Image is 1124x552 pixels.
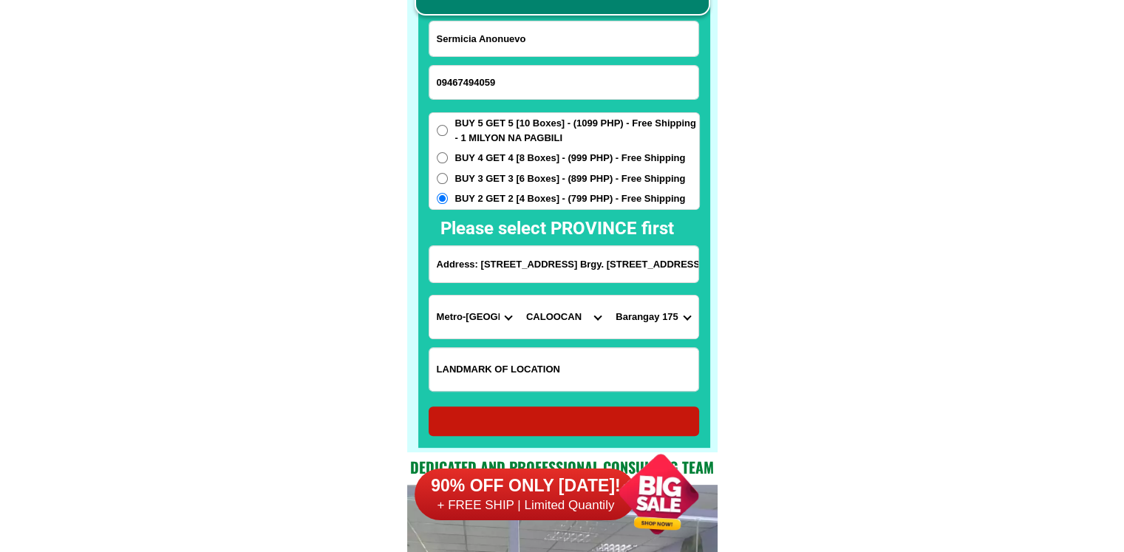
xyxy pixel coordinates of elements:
[429,296,519,338] select: Select province
[440,215,834,242] h2: Please select PROVINCE first
[519,296,608,338] select: Select district
[455,116,699,145] span: BUY 5 GET 5 [10 Boxes] - (1099 PHP) - Free Shipping - 1 MILYON NA PAGBILI
[429,21,698,56] input: Input full_name
[429,246,698,282] input: Input address
[429,66,698,99] input: Input phone_number
[455,151,686,166] span: BUY 4 GET 4 [8 Boxes] - (999 PHP) - Free Shipping
[608,296,698,338] select: Select commune
[455,191,686,206] span: BUY 2 GET 2 [4 Boxes] - (799 PHP) - Free Shipping
[437,125,448,136] input: BUY 5 GET 5 [10 Boxes] - (1099 PHP) - Free Shipping - 1 MILYON NA PAGBILI
[455,171,686,186] span: BUY 3 GET 3 [6 Boxes] - (899 PHP) - Free Shipping
[437,152,448,163] input: BUY 4 GET 4 [8 Boxes] - (999 PHP) - Free Shipping
[415,475,636,497] h6: 90% OFF ONLY [DATE]!
[429,348,698,391] input: Input LANDMARKOFLOCATION
[407,456,718,478] h2: Dedicated and professional consulting team
[437,173,448,184] input: BUY 3 GET 3 [6 Boxes] - (899 PHP) - Free Shipping
[415,497,636,514] h6: + FREE SHIP | Limited Quantily
[437,193,448,204] input: BUY 2 GET 2 [4 Boxes] - (799 PHP) - Free Shipping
